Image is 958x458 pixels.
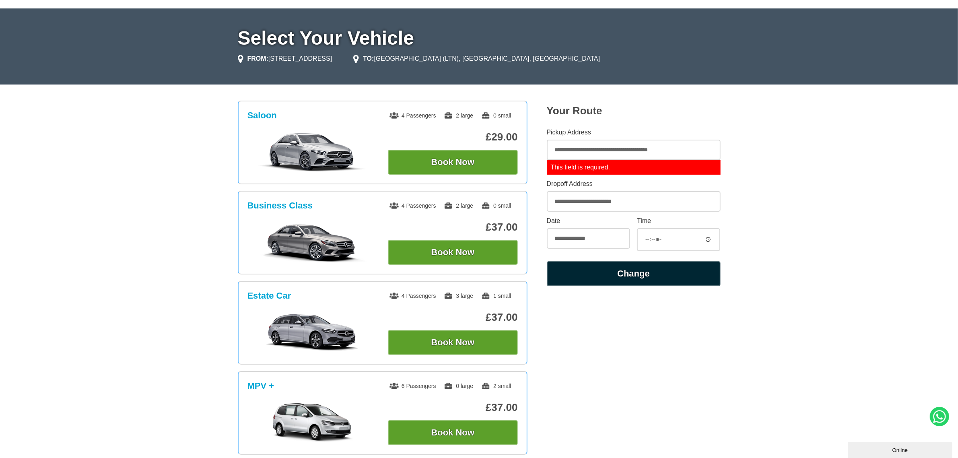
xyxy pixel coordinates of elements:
[547,181,721,187] label: Dropoff Address
[388,311,518,324] p: £37.00
[388,221,518,233] p: £37.00
[444,112,473,119] span: 2 large
[481,293,511,299] span: 1 small
[247,381,274,391] h3: MPV +
[547,129,721,136] label: Pickup Address
[481,202,511,209] span: 0 small
[389,293,436,299] span: 4 Passengers
[444,202,473,209] span: 2 large
[238,54,332,64] li: [STREET_ADDRESS]
[238,29,721,48] h1: Select Your Vehicle
[388,131,518,143] p: £29.00
[547,218,630,224] label: Date
[251,132,373,172] img: Saloon
[547,261,721,286] button: Change
[547,105,721,117] h2: Your Route
[481,383,511,389] span: 2 small
[247,110,277,121] h3: Saloon
[247,291,291,301] h3: Estate Car
[388,401,518,414] p: £37.00
[388,150,518,175] button: Book Now
[637,218,720,224] label: Time
[251,312,373,353] img: Estate Car
[388,420,518,445] button: Book Now
[247,55,268,62] strong: FROM:
[389,202,436,209] span: 4 Passengers
[389,383,436,389] span: 6 Passengers
[444,293,473,299] span: 3 large
[353,54,600,64] li: [GEOGRAPHIC_DATA] (LTN), [GEOGRAPHIC_DATA], [GEOGRAPHIC_DATA]
[251,402,373,443] img: MPV +
[247,200,313,211] h3: Business Class
[388,240,518,265] button: Book Now
[481,112,511,119] span: 0 small
[848,440,954,458] iframe: chat widget
[547,160,721,175] label: This field is required.
[251,222,373,262] img: Business Class
[363,55,374,62] strong: TO:
[444,383,473,389] span: 0 large
[389,112,436,119] span: 4 Passengers
[388,330,518,355] button: Book Now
